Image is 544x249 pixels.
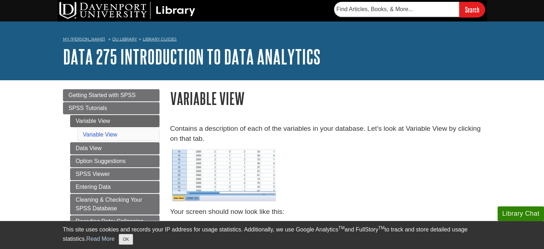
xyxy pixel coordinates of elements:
[70,155,160,167] a: Option Suggestions
[63,89,160,101] a: Getting Started with SPSS
[70,215,160,236] a: Recoding Data: Collapsing Continuous Data
[70,181,160,193] a: Entering Data
[69,105,107,111] span: SPSS Tutorials
[70,115,160,127] a: Variable View
[59,2,195,19] img: DU Library
[112,37,137,42] a: DU Library
[378,225,384,230] sup: TM
[63,46,320,68] a: DATA 275 Introduction to Data Analytics
[338,225,344,230] sup: TM
[63,36,105,42] a: My [PERSON_NAME]
[334,2,459,17] input: Find Articles, Books, & More...
[459,2,485,17] input: Search
[63,102,160,114] a: SPSS Tutorials
[63,34,481,46] nav: breadcrumb
[70,194,160,215] a: Cleaning & Checking Your SPSS Database
[170,89,481,107] h1: Variable View
[69,92,136,98] span: Getting Started with SPSS
[83,131,117,138] a: Variable View
[334,2,485,17] form: Searches DU Library's articles, books, and more
[119,234,133,245] button: Close
[86,236,114,242] a: Read More
[170,207,481,217] p: Your screen should now look like this:
[70,142,160,154] a: Data View
[170,124,481,144] p: Contains a description of each of the variables in your database. Let’s look at Variable View by ...
[70,168,160,180] a: SPSS Viewer
[498,206,544,221] button: Library Chat
[63,225,481,245] div: This site uses cookies and records your IP address for usage statistics. Additionally, we use Goo...
[143,37,177,42] a: Library Guides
